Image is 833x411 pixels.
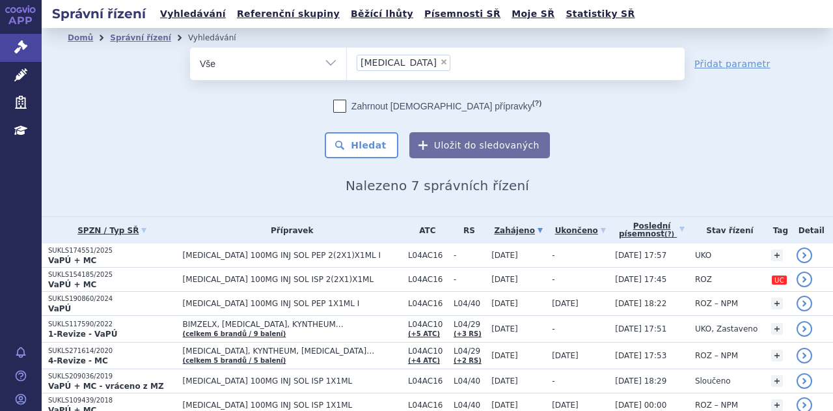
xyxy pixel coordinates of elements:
[42,5,156,23] h2: Správní řízení
[695,324,758,333] span: UKO, Zastaveno
[771,298,783,309] a: +
[615,351,666,360] span: [DATE] 17:53
[48,320,176,329] p: SUKLS117590/2022
[552,275,554,284] span: -
[48,294,176,304] p: SUKLS190860/2024
[771,249,783,261] a: +
[552,221,608,240] a: Ukončeno
[552,299,579,308] span: [DATE]
[48,256,96,265] strong: VaPÚ + MC
[408,357,440,364] a: (+4 ATC)
[532,99,541,107] abbr: (?)
[408,330,440,337] a: (+5 ATC)
[183,357,286,364] a: (celkem 5 brandů / 5 balení)
[48,246,176,255] p: SUKLS174551/2025
[183,251,402,260] span: [MEDICAL_DATA] 100MG INJ SOL PEP 2(2X1)X1ML I
[361,58,437,67] span: [MEDICAL_DATA]
[48,382,164,391] strong: VaPÚ + MC - vráceno z MZ
[48,396,176,405] p: SUKLS109439/2018
[420,5,504,23] a: Písemnosti SŘ
[797,348,812,363] a: detail
[454,299,485,308] span: L04/40
[408,347,447,356] span: L04AC10
[447,217,485,244] th: RS
[188,28,253,48] li: Vyhledávání
[156,5,230,23] a: Vyhledávání
[454,330,482,337] a: (+3 RS)
[176,217,402,244] th: Přípravek
[183,401,402,410] span: [MEDICAL_DATA] 100MG INJ SOL ISP 1X1ML
[797,373,812,389] a: detail
[695,251,711,260] span: UKO
[408,320,447,329] span: L04AC10
[491,324,518,333] span: [DATE]
[615,299,666,308] span: [DATE] 18:22
[615,401,666,410] span: [DATE] 00:00
[491,221,545,240] a: Zahájeno
[402,217,447,244] th: ATC
[454,54,461,70] input: [MEDICAL_DATA]
[233,5,344,23] a: Referenční skupiny
[797,272,812,287] a: detail
[408,376,447,386] span: L04AC16
[454,376,485,386] span: L04/40
[695,351,738,360] span: ROZ – NPM
[508,5,558,23] a: Moje SŘ
[491,275,518,284] span: [DATE]
[552,401,579,410] span: [DATE]
[491,401,518,410] span: [DATE]
[347,5,417,23] a: Běžící lhůty
[183,376,402,386] span: [MEDICAL_DATA] 100MG INJ SOL ISP 1X1ML
[695,299,738,308] span: ROZ – NPM
[790,217,833,244] th: Detail
[695,401,738,410] span: ROZ – NPM
[797,321,812,337] a: detail
[325,132,398,158] button: Hledat
[491,376,518,386] span: [DATE]
[183,330,286,337] a: (celkem 6 brandů / 9 balení)
[183,299,402,308] span: [MEDICAL_DATA] 100MG INJ SOL PEP 1X1ML I
[454,401,485,410] span: L04/40
[48,304,71,313] strong: VaPÚ
[797,248,812,263] a: detail
[552,376,554,386] span: -
[615,217,689,244] a: Poslednípísemnost(?)
[183,347,402,356] span: [MEDICAL_DATA], KYNTHEUM, [MEDICAL_DATA]…
[689,217,765,244] th: Stav řízení
[765,217,790,244] th: Tag
[615,324,666,333] span: [DATE] 17:51
[48,372,176,381] p: SUKLS209036/2019
[408,401,447,410] span: L04AC16
[346,178,529,193] span: Nalezeno 7 správních řízení
[48,330,117,339] strong: 1-Revize - VaPÚ
[440,58,448,66] span: ×
[491,351,518,360] span: [DATE]
[491,251,518,260] span: [DATE]
[48,347,176,356] p: SUKLS271614/2020
[409,132,550,158] button: Uložit do sledovaných
[48,356,108,365] strong: 4-Revize - MC
[695,376,731,386] span: Sloučeno
[771,323,783,335] a: +
[68,33,93,42] a: Domů
[562,5,638,23] a: Statistiky SŘ
[48,270,176,279] p: SUKLS154185/2025
[408,251,447,260] span: L04AC16
[552,351,579,360] span: [DATE]
[454,320,485,329] span: L04/29
[771,399,783,411] a: +
[408,299,447,308] span: L04AC16
[408,275,447,284] span: L04AC16
[797,296,812,311] a: detail
[110,33,171,42] a: Správní řízení
[615,251,666,260] span: [DATE] 17:57
[771,375,783,387] a: +
[552,251,554,260] span: -
[48,221,176,240] a: SPZN / Typ SŘ
[454,357,482,364] a: (+2 RS)
[491,299,518,308] span: [DATE]
[771,350,783,361] a: +
[615,275,666,284] span: [DATE] 17:45
[615,376,666,386] span: [DATE] 18:29
[333,100,541,113] label: Zahrnout [DEMOGRAPHIC_DATA] přípravky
